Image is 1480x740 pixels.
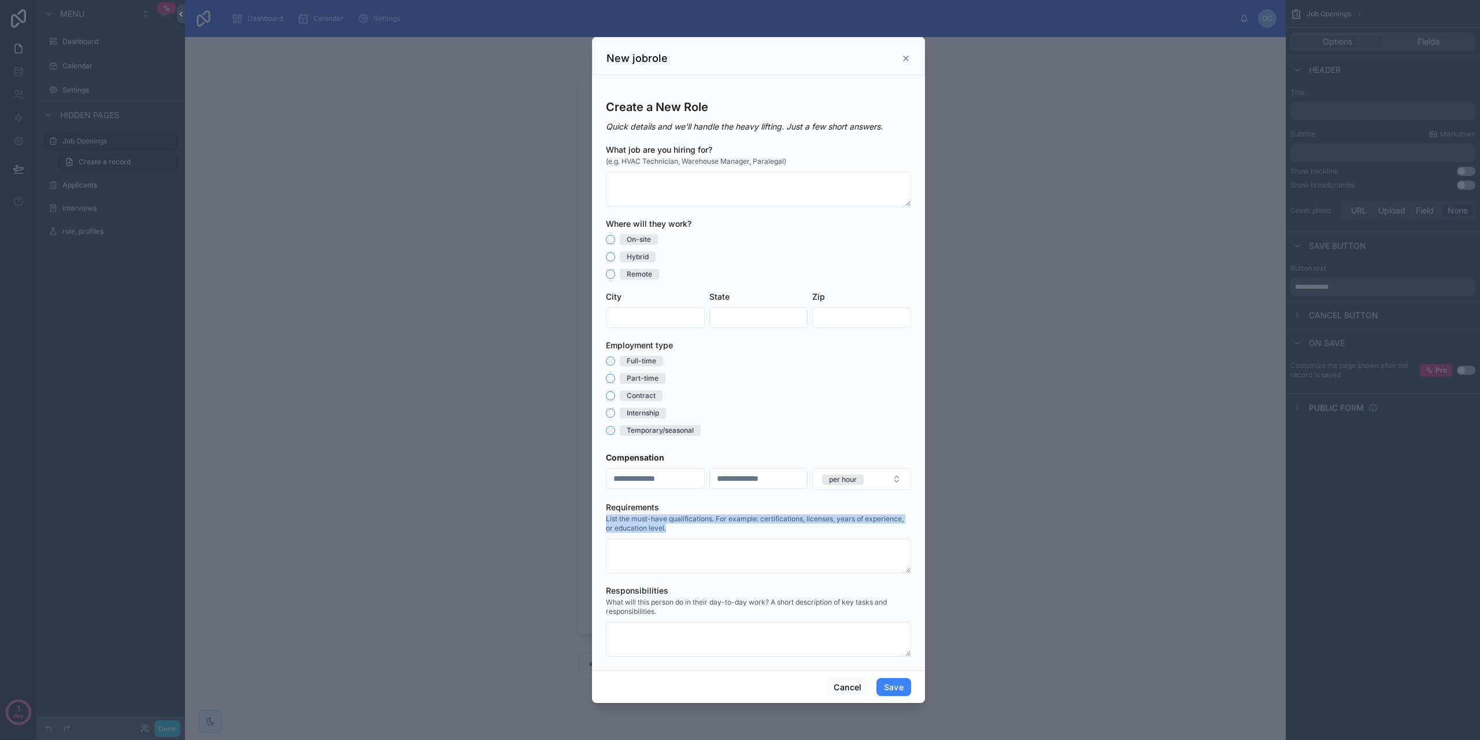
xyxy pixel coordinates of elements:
button: Select Button [812,468,911,490]
button: Save [876,678,911,697]
span: Employment type [606,340,673,350]
span: Responsibilities [606,586,668,595]
span: City [606,292,621,301]
div: Remote [627,269,652,279]
span: Where will they work? [606,219,691,229]
div: Full-time [627,356,656,366]
span: What job are you hiring for? [606,145,712,154]
button: Cancel [826,678,869,697]
em: Quick details and we'll handle the heavy lifting. Just a few short answers. [606,122,883,131]
h3: New jobrole [606,51,668,65]
div: Temporary/seasonal [627,425,694,436]
span: State [709,292,730,301]
strong: Compensation [606,452,664,462]
div: Part-time [627,373,658,384]
span: (e.g. HVAC Technician, Warehouse Manager, Paralegal) [606,157,786,166]
h3: Create a New Role [606,98,911,116]
div: Contract [627,391,656,401]
span: Zip [812,292,825,301]
div: Hybrid [627,252,649,262]
span: Requirements [606,502,659,512]
div: Internship [627,408,659,418]
span: List the must-have qualifications. For example: certifications, licenses, years of experience, or... [606,514,911,533]
span: What will this person do in their day-to-day work? A short description of key tasks and responsib... [606,598,911,616]
div: per hour [829,474,857,485]
div: On-site [627,234,651,245]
